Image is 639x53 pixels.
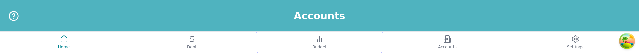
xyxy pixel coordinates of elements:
[620,34,634,48] button: Open Tanstack query devtools
[294,10,345,22] h1: Accounts
[383,32,511,53] button: Accounts
[128,32,256,53] button: Debt
[511,32,639,53] button: Settings
[567,44,583,50] span: Settings
[58,44,70,50] span: Home
[8,10,19,22] button: Help
[438,44,457,50] span: Accounts
[187,44,197,50] span: Debt
[256,32,383,53] button: Budget
[312,44,327,50] span: Budget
